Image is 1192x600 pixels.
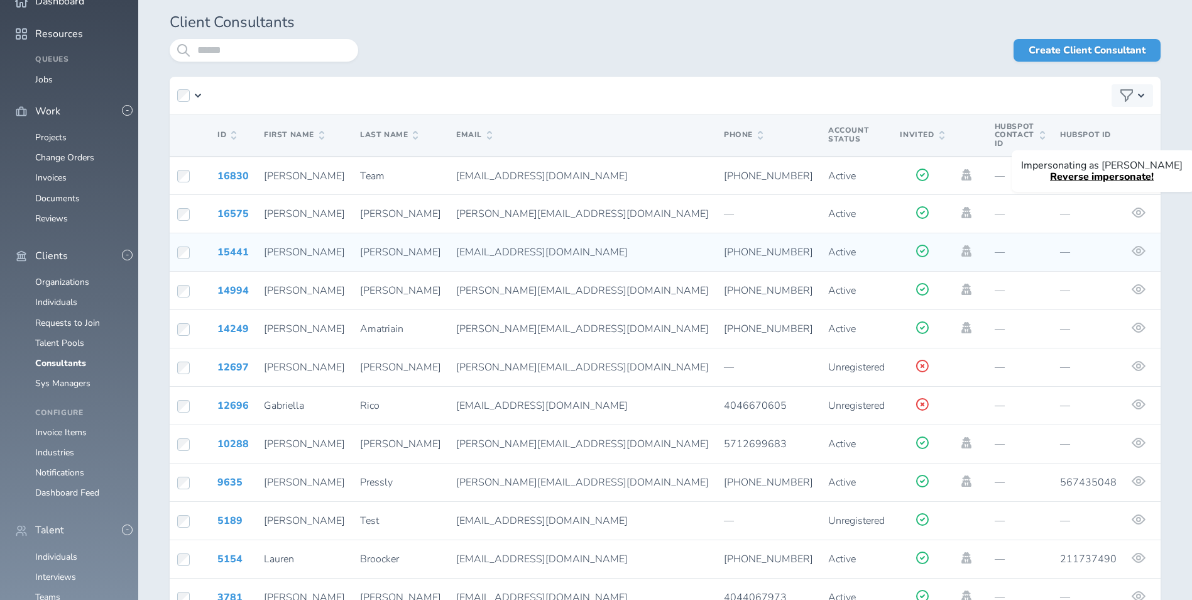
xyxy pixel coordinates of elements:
[217,169,249,183] a: 16830
[264,131,324,140] span: First Name
[995,123,1045,148] span: Hubspot Contact Id
[217,207,249,221] a: 16575
[995,170,1045,182] p: —
[35,487,99,499] a: Dashboard Feed
[900,131,944,140] span: Invited
[456,399,628,413] span: [EMAIL_ADDRESS][DOMAIN_NAME]
[35,337,84,349] a: Talent Pools
[360,437,441,451] span: [PERSON_NAME]
[960,552,973,564] a: Impersonate
[724,475,813,489] span: [PHONE_NUMBER]
[456,437,709,451] span: [PERSON_NAME][EMAIL_ADDRESS][DOMAIN_NAME]
[1060,400,1117,411] p: —
[828,169,856,183] span: Active
[960,207,973,218] a: Impersonate
[360,322,403,336] span: Amatriain
[724,552,813,566] span: [PHONE_NUMBER]
[1060,323,1117,335] p: —
[122,105,133,116] button: -
[360,552,399,566] span: Broocker
[35,296,77,308] a: Individuals
[35,172,67,184] a: Invoices
[35,551,77,563] a: Individuals
[35,74,53,86] a: Jobs
[828,245,856,259] span: Active
[35,467,84,479] a: Notifications
[35,447,74,458] a: Industries
[456,169,628,183] span: [EMAIL_ADDRESS][DOMAIN_NAME]
[995,247,1045,258] p: —
[995,515,1045,526] p: —
[264,207,345,221] span: [PERSON_NAME]
[724,362,813,373] p: —
[828,399,885,413] span: Unregistered
[1060,552,1117,566] span: 211737490
[360,169,385,183] span: Team
[264,360,345,374] span: [PERSON_NAME]
[724,169,813,183] span: [PHONE_NUMBER]
[456,284,709,297] span: [PERSON_NAME][EMAIL_ADDRESS][DOMAIN_NAME]
[828,207,856,221] span: Active
[35,192,80,204] a: Documents
[724,437,787,451] span: 5712699683
[217,437,249,451] a: 10288
[828,322,856,336] span: Active
[1060,247,1117,258] p: —
[264,245,345,259] span: [PERSON_NAME]
[35,28,83,40] span: Resources
[35,106,60,117] span: Work
[217,322,249,336] a: 14249
[828,284,856,297] span: Active
[35,377,90,389] a: Sys Managers
[995,323,1045,335] p: —
[1060,208,1117,219] p: —
[995,285,1045,296] p: —
[360,399,380,413] span: Rico
[264,475,345,489] span: [PERSON_NAME]
[1060,130,1111,140] span: HubSpot Id
[35,213,68,225] a: Reviews
[995,400,1045,411] p: —
[456,245,628,259] span: [EMAIL_ADDRESS][DOMAIN_NAME]
[264,514,345,528] span: [PERSON_NAME]
[1021,160,1183,171] p: Impersonating as [PERSON_NAME]
[995,477,1045,488] p: —
[995,553,1045,565] p: —
[35,250,68,262] span: Clients
[960,475,973,487] a: Impersonate
[217,360,249,374] a: 12697
[828,437,856,451] span: Active
[724,208,813,219] p: —
[122,525,133,535] button: -
[1060,285,1117,296] p: —
[264,399,304,413] span: Gabriella
[264,169,345,183] span: [PERSON_NAME]
[1060,362,1117,373] p: —
[1014,39,1161,62] a: Create Client Consultant
[724,131,763,140] span: Phone
[724,245,813,259] span: [PHONE_NUMBER]
[35,131,67,143] a: Projects
[217,284,249,297] a: 14994
[456,207,709,221] span: [PERSON_NAME][EMAIL_ADDRESS][DOMAIN_NAME]
[960,284,973,295] a: Impersonate
[960,169,973,181] a: Impersonate
[360,245,441,259] span: [PERSON_NAME]
[828,475,856,489] span: Active
[724,322,813,336] span: [PHONE_NUMBER]
[456,552,628,566] span: [EMAIL_ADDRESS][DOMAIN_NAME]
[360,514,379,528] span: Test
[456,131,492,140] span: Email
[35,426,87,438] a: Invoice Items
[828,360,885,374] span: Unregistered
[217,552,243,566] a: 5154
[217,514,243,528] a: 5189
[35,409,123,418] h4: Configure
[35,571,76,583] a: Interviews
[1050,170,1154,184] a: Reverse impersonate!
[995,208,1045,219] p: —
[960,245,973,257] a: Impersonate
[456,475,709,489] span: [PERSON_NAME][EMAIL_ADDRESS][DOMAIN_NAME]
[828,514,885,528] span: Unregistered
[960,322,973,333] a: Impersonate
